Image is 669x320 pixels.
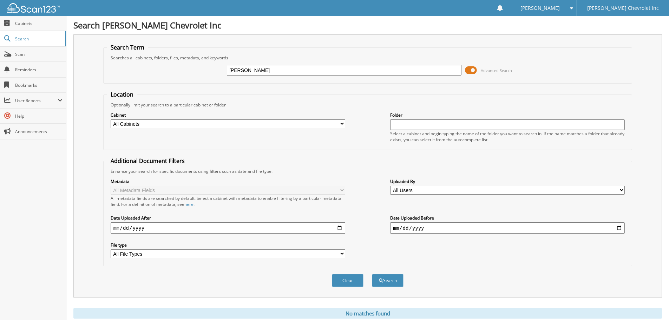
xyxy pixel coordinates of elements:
[107,168,628,174] div: Enhance your search for specific documents using filters such as date and file type.
[390,178,625,184] label: Uploaded By
[390,215,625,221] label: Date Uploaded Before
[390,131,625,143] div: Select a cabinet and begin typing the name of the folder you want to search in. If the name match...
[15,98,58,104] span: User Reports
[111,242,345,248] label: File type
[481,68,512,73] span: Advanced Search
[390,112,625,118] label: Folder
[15,82,63,88] span: Bookmarks
[107,157,188,165] legend: Additional Document Filters
[107,102,628,108] div: Optionally limit your search to a particular cabinet or folder
[107,44,148,51] legend: Search Term
[7,3,60,13] img: scan123-logo-white.svg
[332,274,363,287] button: Clear
[107,91,137,98] legend: Location
[390,222,625,234] input: end
[111,112,345,118] label: Cabinet
[107,55,628,61] div: Searches all cabinets, folders, files, metadata, and keywords
[73,308,662,319] div: No matches found
[111,215,345,221] label: Date Uploaded After
[520,6,560,10] span: [PERSON_NAME]
[15,67,63,73] span: Reminders
[587,6,659,10] span: [PERSON_NAME] Chevrolet Inc
[372,274,404,287] button: Search
[73,19,662,31] h1: Search [PERSON_NAME] Chevrolet Inc
[15,113,63,119] span: Help
[15,36,61,42] span: Search
[184,201,194,207] a: here
[15,129,63,135] span: Announcements
[15,20,63,26] span: Cabinets
[111,178,345,184] label: Metadata
[111,195,345,207] div: All metadata fields are searched by default. Select a cabinet with metadata to enable filtering b...
[15,51,63,57] span: Scan
[111,222,345,234] input: start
